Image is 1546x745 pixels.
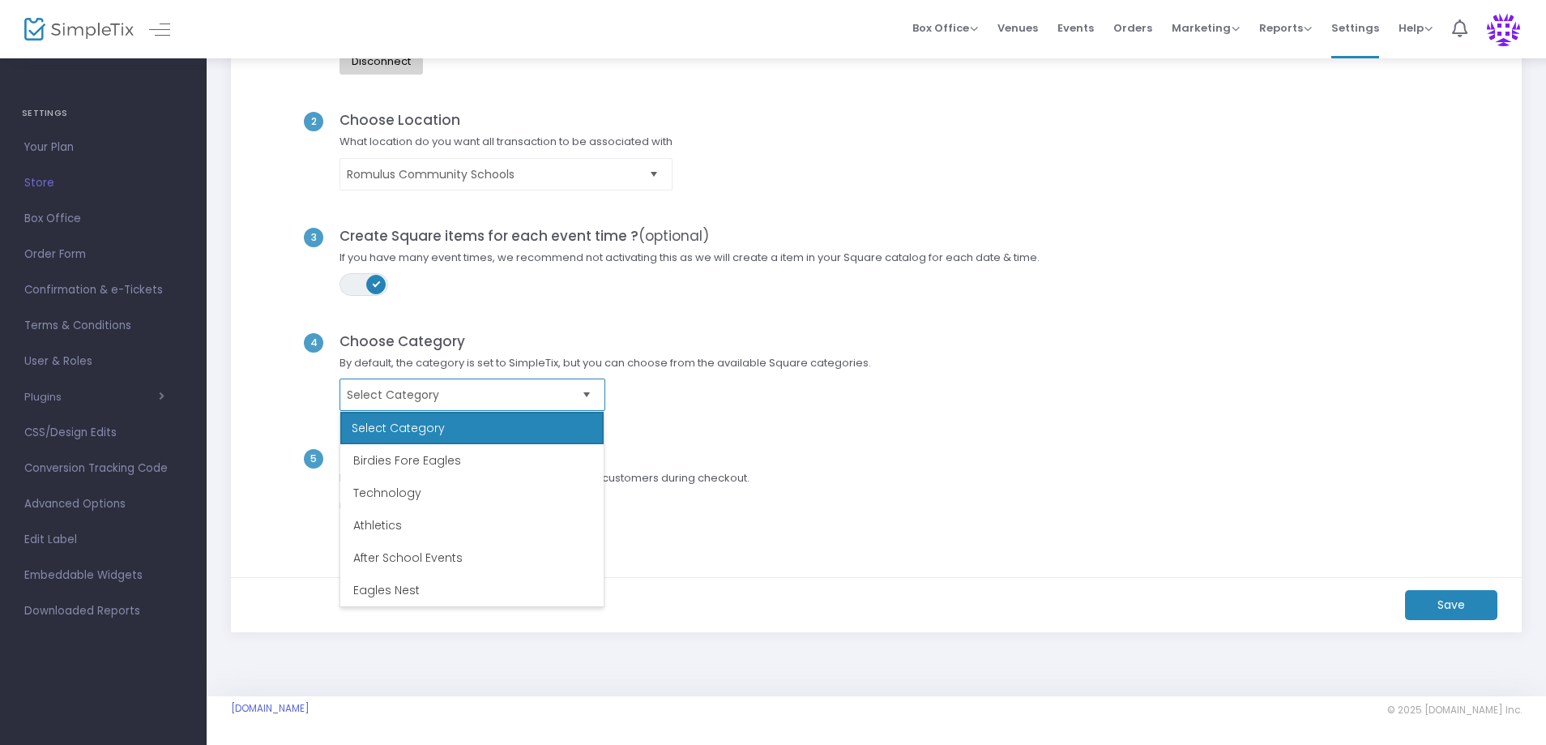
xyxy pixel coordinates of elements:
div: Select Category [340,412,604,444]
span: By default, the category is set to SimpleTix, but you can choose from the available Square catego... [331,355,879,379]
span: Terms & Conditions [24,315,182,336]
span: Reports [1259,20,1312,36]
span: (optional) [638,226,709,246]
div: Disconnect [352,55,411,68]
span: If you have many event times, we recommend not activating this as we will create a item in your S... [331,250,1048,274]
span: Box Office [912,20,978,36]
span: Enable the AfterPay/ClearPay payment option for customers during checkout. [331,470,758,495]
li: Technology [340,477,604,509]
span: Box Office [24,208,182,229]
span: Confirmation & e-Tickets [24,280,182,301]
span: Venues [997,7,1038,49]
li: Birdies Fore Eagles [340,444,604,477]
button: Select [575,378,598,413]
span: Select Category [347,387,575,403]
span: Order Form [24,244,182,265]
span: Embeddable Widgets [24,565,182,586]
span: Marketing [1172,20,1240,36]
button: Disconnect [340,49,423,75]
h4: Create Square items for each event time ? [331,228,1048,244]
span: Conversion Tracking Code [24,458,182,479]
span: Help [1399,20,1433,36]
span: Downloaded Reports [24,601,182,622]
a: [DOMAIN_NAME] [231,702,310,715]
li: After School Events [340,542,604,574]
span: © 2025 [DOMAIN_NAME] Inc. [1387,704,1522,717]
span: Advanced Options [24,494,182,515]
span: Settings [1331,7,1379,49]
span: User & Roles [24,351,182,372]
h4: SETTINGS [22,97,185,130]
h4: Enable AfterPay/ClearPay [331,449,758,465]
li: Eagles Nest [340,574,604,606]
span: Store [24,173,182,194]
span: 2 [304,112,323,131]
button: Plugins [24,391,164,404]
li: Athletics [340,509,604,542]
span: ON [372,280,380,288]
span: CSS/Design Edits [24,422,182,443]
span: 4 [304,333,323,353]
span: Romulus Community Schools [347,166,643,182]
span: Your Plan [24,137,182,158]
span: What location do you want all transaction to be associated with [331,134,681,158]
span: 5 [304,449,323,469]
h4: Choose Location [331,112,681,128]
button: Select [643,156,665,191]
h4: Choose Category [331,333,879,349]
span: Orders [1113,7,1152,49]
m-button: Save [1405,590,1497,620]
span: Events [1057,7,1094,49]
span: Edit Label [24,529,182,550]
span: 3 [304,228,323,247]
